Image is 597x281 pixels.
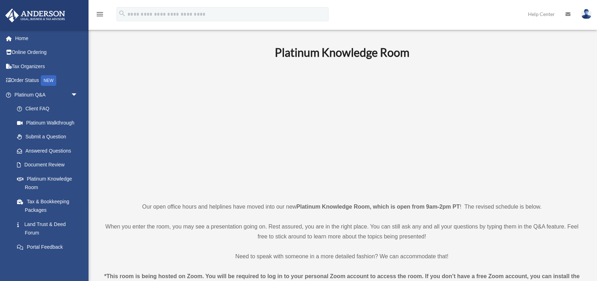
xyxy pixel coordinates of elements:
p: Need to speak with someone in a more detailed fashion? We can accommodate that! [101,252,583,261]
div: NEW [41,75,56,86]
a: Online Ordering [5,45,89,60]
img: Anderson Advisors Platinum Portal [3,9,67,22]
a: menu [96,12,104,18]
a: Platinum Q&Aarrow_drop_down [5,88,89,102]
a: Digital Productsarrow_drop_down [5,254,89,268]
iframe: 231110_Toby_KnowledgeRoom [236,69,448,189]
a: Home [5,31,89,45]
a: Order StatusNEW [5,73,89,88]
span: arrow_drop_down [71,88,85,102]
a: Answered Questions [10,144,89,158]
p: When you enter the room, you may see a presentation going on. Rest assured, you are in the right ... [101,222,583,242]
a: Portal Feedback [10,240,89,254]
i: search [118,10,126,17]
img: User Pic [581,9,592,19]
a: Tax Organizers [5,59,89,73]
span: arrow_drop_down [71,254,85,269]
a: Client FAQ [10,102,89,116]
a: Tax & Bookkeeping Packages [10,194,89,217]
a: Land Trust & Deed Forum [10,217,89,240]
a: Platinum Walkthrough [10,116,89,130]
strong: Platinum Knowledge Room, which is open from 9am-2pm PT [296,204,460,210]
a: Submit a Question [10,130,89,144]
i: menu [96,10,104,18]
a: Platinum Knowledge Room [10,172,85,194]
a: Document Review [10,158,89,172]
p: Our open office hours and helplines have moved into our new ! The revised schedule is below. [101,202,583,212]
b: Platinum Knowledge Room [275,45,409,59]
